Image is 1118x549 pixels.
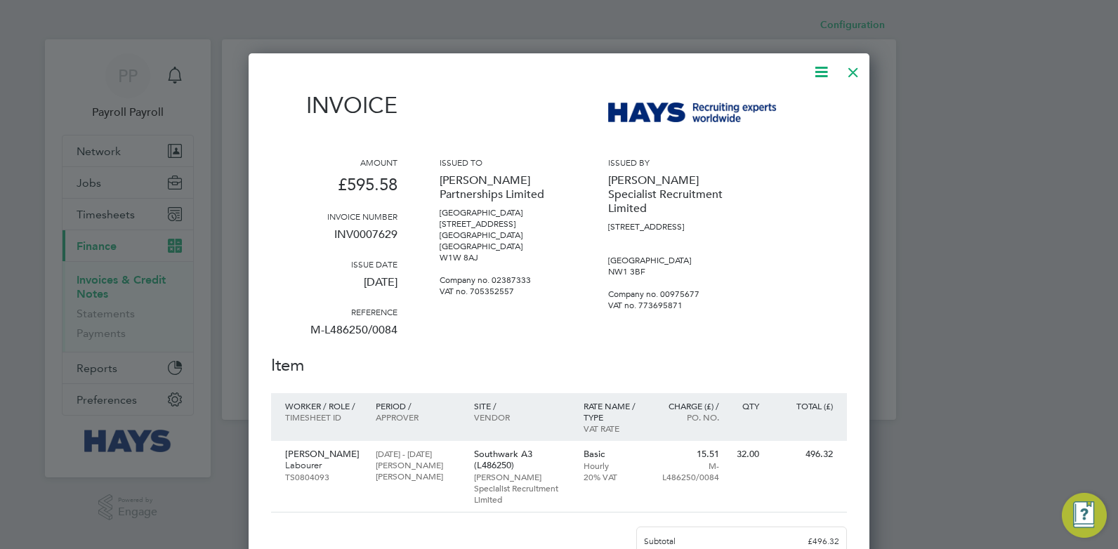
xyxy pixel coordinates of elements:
img: hays-logo-remittance.png [608,102,777,122]
h3: Issue date [271,258,397,270]
p: [PERSON_NAME] Partnerships Limited [440,168,566,201]
p: [DATE] - [DATE] [376,448,459,459]
h3: Amount [271,157,397,168]
p: Charge (£) / [658,400,719,411]
p: £595.58 [271,168,397,211]
p: [STREET_ADDRESS] [GEOGRAPHIC_DATA] NW1 3BF Company no. 00975677 VAT no. 773695871 [608,216,735,311]
h3: Issued by [608,157,735,168]
p: [PERSON_NAME] Specialist Recruitment Limited [474,471,570,505]
h3: Issued to [440,157,566,168]
p: 20% VAT [584,471,645,482]
p: Basic [584,449,645,460]
h2: Item [271,354,847,376]
p: QTY [733,400,759,411]
p: Rate name / type [584,400,645,423]
h3: Reference [271,306,397,317]
p: Po. No. [658,411,719,423]
p: Period / [376,400,459,411]
p: £496.32 [808,534,839,547]
p: [PERSON_NAME] [PERSON_NAME] [376,459,459,482]
p: Labourer [285,460,362,471]
p: M-L486250/0084 [658,460,719,482]
p: M-L486250/0084 [271,317,397,354]
p: VAT rate [584,423,645,434]
p: 32.00 [733,449,759,460]
p: Approver [376,411,459,423]
p: Vendor [474,411,570,423]
p: Subtotal [644,534,676,547]
p: TS0804093 [285,471,362,482]
p: 496.32 [773,449,833,460]
p: Site / [474,400,570,411]
p: [PERSON_NAME] [285,449,362,460]
p: Southwark A3 (L486250) [474,449,570,471]
p: Worker / Role / [285,400,362,411]
p: 15.51 [658,449,719,460]
button: Engage Resource Center [1062,493,1107,538]
p: [GEOGRAPHIC_DATA] [STREET_ADDRESS] [GEOGRAPHIC_DATA] [GEOGRAPHIC_DATA] W1W 8AJ Company no. 023873... [440,201,566,297]
p: INV0007629 [271,222,397,258]
p: Hourly [584,460,645,471]
p: [PERSON_NAME] Specialist Recruitment Limited [608,168,735,216]
h3: Invoice number [271,211,397,222]
h1: Invoice [271,92,397,119]
p: Total (£) [773,400,833,411]
p: [DATE] [271,270,397,306]
p: Timesheet ID [285,411,362,423]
